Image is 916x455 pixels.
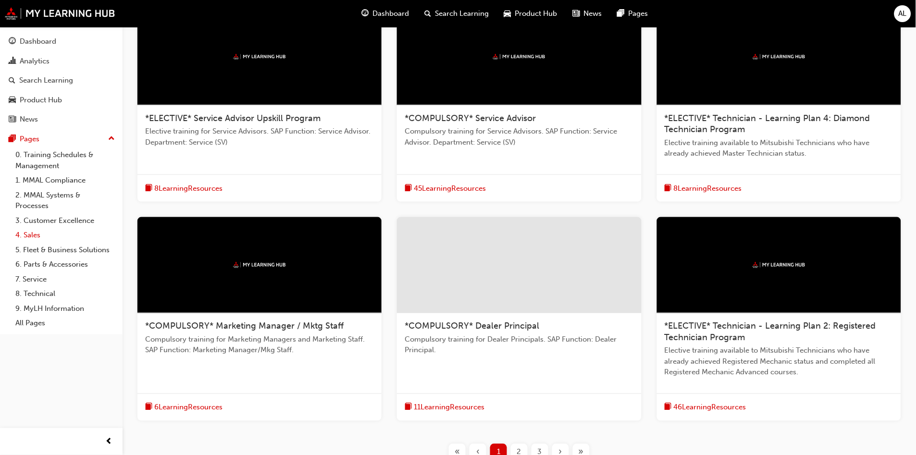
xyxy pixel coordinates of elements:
[12,228,119,243] a: 4. Sales
[233,262,286,268] img: mmal
[4,52,119,70] a: Analytics
[405,334,633,356] span: Compulsory training for Dealer Principals. SAP Function: Dealer Principal.
[515,8,557,19] span: Product Hub
[565,4,610,24] a: news-iconNews
[19,75,73,86] div: Search Learning
[20,36,56,47] div: Dashboard
[12,316,119,331] a: All Pages
[397,9,641,202] a: mmal*COMPULSORY* Service AdvisorCompulsory training for Service Advisors. SAP Function: Service A...
[4,31,119,130] button: DashboardAnalyticsSearch LearningProduct HubNews
[145,402,152,414] span: book-icon
[665,345,893,378] span: Elective training available to Mitsubishi Technicians who have already achieved Registered Mechan...
[4,33,119,50] a: Dashboard
[424,8,431,20] span: search-icon
[414,183,486,194] span: 45 Learning Resources
[9,37,16,46] span: guage-icon
[573,8,580,20] span: news-icon
[9,96,16,105] span: car-icon
[435,8,489,19] span: Search Learning
[12,301,119,316] a: 9. MyLH Information
[405,183,412,195] span: book-icon
[629,8,648,19] span: Pages
[154,402,223,413] span: 6 Learning Resources
[417,4,496,24] a: search-iconSearch Learning
[665,137,893,159] span: Elective training available to Mitsubishi Technicians who have already achieved Master Technician...
[20,56,50,67] div: Analytics
[657,9,901,202] a: mmal*ELECTIVE* Technician - Learning Plan 4: Diamond Technician ProgramElective training availabl...
[674,183,742,194] span: 8 Learning Resources
[145,126,374,148] span: Elective training for Service Advisors. SAP Function: Service Advisor. Department: Service (SV)
[145,402,223,414] button: book-icon6LearningResources
[12,243,119,258] a: 5. Fleet & Business Solutions
[9,57,16,66] span: chart-icon
[354,4,417,24] a: guage-iconDashboard
[12,148,119,173] a: 0. Training Schedules & Management
[496,4,565,24] a: car-iconProduct Hub
[4,91,119,109] a: Product Hub
[674,402,746,413] span: 46 Learning Resources
[106,436,113,448] span: prev-icon
[12,188,119,213] a: 2. MMAL Systems & Processes
[20,95,62,106] div: Product Hub
[12,272,119,287] a: 7. Service
[4,130,119,148] button: Pages
[405,113,536,123] span: *COMPULSORY* Service Advisor
[12,173,119,188] a: 1. MMAL Compliance
[405,321,539,332] span: *COMPULSORY* Dealer Principal
[12,286,119,301] a: 8. Technical
[154,183,223,194] span: 8 Learning Resources
[665,321,876,343] span: *ELECTIVE* Technician - Learning Plan 2: Registered Technician Program
[4,111,119,128] a: News
[145,113,321,123] span: *ELECTIVE* Service Advisor Upskill Program
[665,183,742,195] button: book-icon8LearningResources
[233,54,286,60] img: mmal
[405,402,484,414] button: book-icon11LearningResources
[145,183,152,195] span: book-icon
[137,9,382,202] a: mmal*ELECTIVE* Service Advisor Upskill ProgramElective training for Service Advisors. SAP Functio...
[405,183,486,195] button: book-icon45LearningResources
[145,183,223,195] button: book-icon8LearningResources
[753,262,805,268] img: mmal
[493,54,545,60] img: mmal
[414,402,484,413] span: 11 Learning Resources
[753,54,805,60] img: mmal
[899,8,907,19] span: AL
[12,213,119,228] a: 3. Customer Excellence
[665,402,672,414] span: book-icon
[584,8,602,19] span: News
[9,115,16,124] span: news-icon
[657,217,901,421] a: mmal*ELECTIVE* Technician - Learning Plan 2: Registered Technician ProgramElective training avail...
[397,217,641,421] a: *COMPULSORY* Dealer PrincipalCompulsory training for Dealer Principals. SAP Function: Dealer Prin...
[665,183,672,195] span: book-icon
[665,113,870,135] span: *ELECTIVE* Technician - Learning Plan 4: Diamond Technician Program
[665,402,746,414] button: book-icon46LearningResources
[405,126,633,148] span: Compulsory training for Service Advisors. SAP Function: Service Advisor. Department: Service (SV)
[145,321,344,332] span: *COMPULSORY* Marketing Manager / Mktg Staff
[20,114,38,125] div: News
[618,8,625,20] span: pages-icon
[405,402,412,414] span: book-icon
[894,5,911,22] button: AL
[108,133,115,145] span: up-icon
[20,134,39,145] div: Pages
[12,257,119,272] a: 6. Parts & Accessories
[372,8,409,19] span: Dashboard
[361,8,369,20] span: guage-icon
[137,217,382,421] a: mmal*COMPULSORY* Marketing Manager / Mktg StaffCompulsory training for Marketing Managers and Mar...
[9,76,15,85] span: search-icon
[9,135,16,144] span: pages-icon
[145,334,374,356] span: Compulsory training for Marketing Managers and Marketing Staff. SAP Function: Marketing Manager/M...
[5,7,115,20] img: mmal
[4,72,119,89] a: Search Learning
[610,4,656,24] a: pages-iconPages
[504,8,511,20] span: car-icon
